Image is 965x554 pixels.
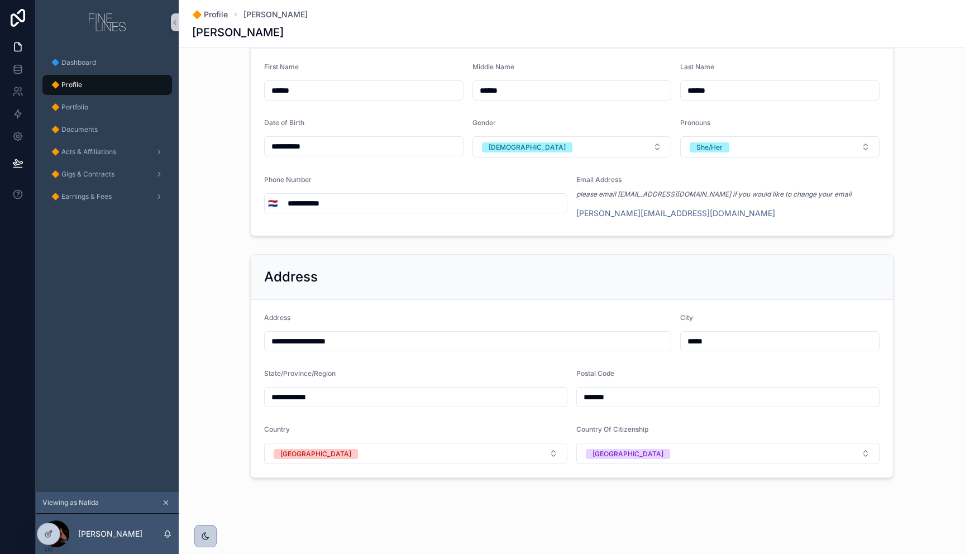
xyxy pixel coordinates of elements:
span: 🇳🇱 [268,198,278,209]
a: 🔶 Gigs & Contracts [42,164,172,184]
span: Middle Name [472,63,514,71]
button: Select Button [680,136,880,157]
span: Phone Number [264,175,312,184]
a: [PERSON_NAME][EMAIL_ADDRESS][DOMAIN_NAME] [576,208,775,219]
span: Country Of Citizenship [576,425,648,433]
span: Country [264,425,290,433]
button: Select Button [472,136,672,157]
a: 🔶 Earnings & Fees [42,187,172,207]
span: 🔶 Gigs & Contracts [51,170,114,179]
span: Date of Birth [264,118,304,127]
span: Last Name [680,63,714,71]
a: 🔶 Documents [42,120,172,140]
span: Address [264,313,290,322]
button: Select Button [576,443,880,464]
span: Postal Code [576,369,614,378]
span: 🔶 Acts & Affiliations [51,147,116,156]
a: 🔶 Profile [42,75,172,95]
div: scrollable content [36,45,179,221]
span: 🔶 Documents [51,125,98,134]
a: 🔶 Acts & Affiliations [42,142,172,162]
div: [DEMOGRAPHIC_DATA] [489,142,566,152]
a: 🔶 Portfolio [42,97,172,117]
div: She/Her [696,142,723,152]
span: 🔶 Earnings & Fees [51,192,112,201]
span: First Name [264,63,299,71]
a: 🔶 Profile [192,9,228,20]
button: Select Button [265,193,281,213]
span: State/Province/Region [264,369,336,378]
span: 🔷 Dashboard [51,58,96,67]
h1: [PERSON_NAME] [192,25,284,40]
span: City [680,313,693,322]
img: App logo [89,13,126,31]
span: 🔶 Profile [51,80,82,89]
span: Viewing as Nalida [42,498,99,507]
em: please email [EMAIL_ADDRESS][DOMAIN_NAME] if you would like to change your email [576,190,852,199]
span: 🔶 Portfolio [51,103,88,112]
span: Pronouns [680,118,710,127]
h2: Address [264,268,318,286]
p: [PERSON_NAME] [78,528,142,539]
div: [GEOGRAPHIC_DATA] [593,449,663,459]
span: Email Address [576,175,622,184]
a: [PERSON_NAME] [243,9,308,20]
span: Gender [472,118,496,127]
a: 🔷 Dashboard [42,52,172,73]
button: Select Button [264,443,567,464]
div: [GEOGRAPHIC_DATA] [280,449,351,459]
